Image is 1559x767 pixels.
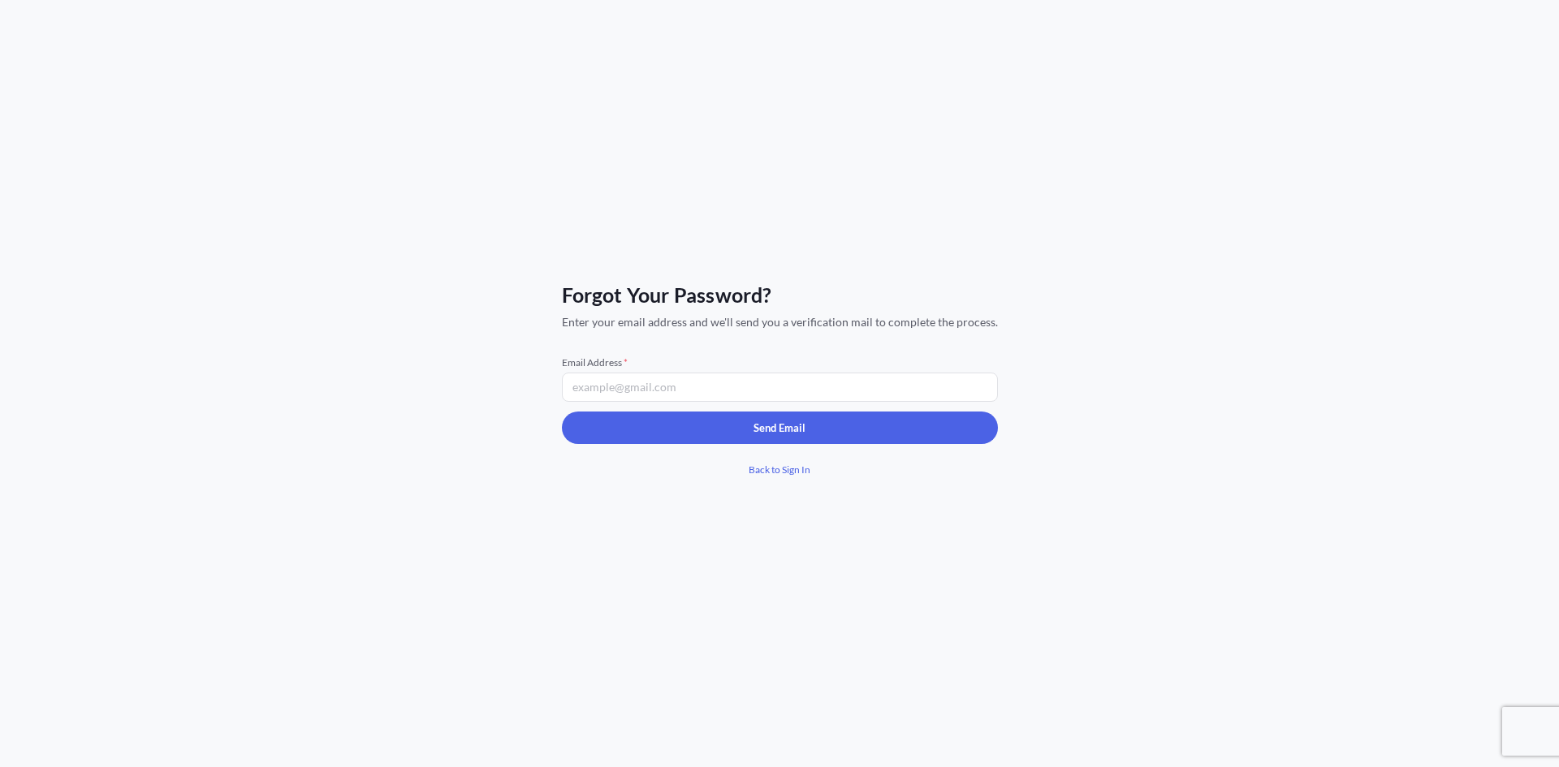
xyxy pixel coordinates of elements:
[562,373,998,402] input: example@gmail.com
[749,462,810,478] span: Back to Sign In
[562,412,998,444] button: Send Email
[754,420,805,436] p: Send Email
[562,314,998,330] span: Enter your email address and we'll send you a verification mail to complete the process.
[562,454,998,486] a: Back to Sign In
[562,282,998,308] span: Forgot Your Password?
[562,356,998,369] span: Email Address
